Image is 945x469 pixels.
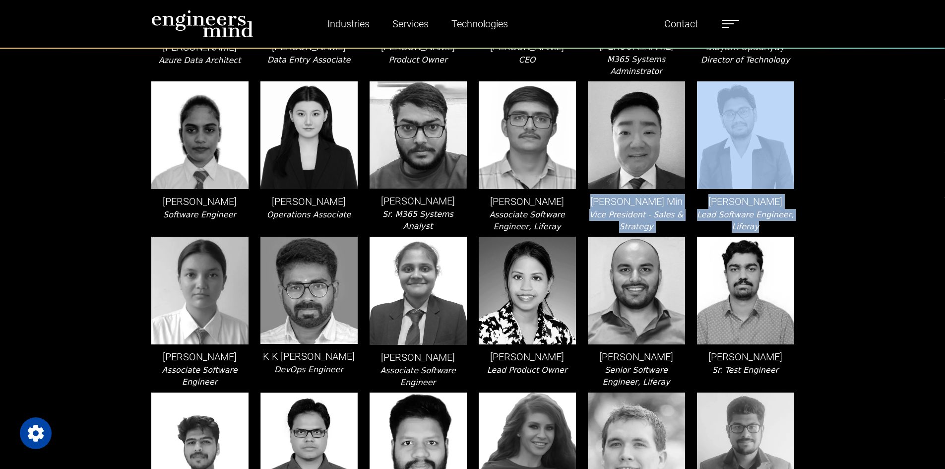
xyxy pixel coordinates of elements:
[479,81,576,189] img: leader-img
[323,12,374,35] a: Industries
[260,81,358,189] img: leader-img
[267,55,351,65] i: Data Entry Associate
[487,365,567,375] i: Lead Product Owner
[267,210,351,219] i: Operations Associate
[697,210,794,231] i: Lead Software Engineer, Liferay
[370,194,467,208] p: [PERSON_NAME]
[151,237,249,344] img: leader-img
[260,194,358,209] p: [PERSON_NAME]
[388,55,447,65] i: Product Owner
[370,81,467,189] img: leader-img
[588,349,685,364] p: [PERSON_NAME]
[479,237,576,344] img: leader-img
[159,56,241,65] i: Azure Data Architect
[163,210,236,219] i: Software Engineer
[607,55,665,76] i: M365 Systems Adminstrator
[151,81,249,189] img: leader-img
[712,365,778,375] i: Sr. Test Engineer
[151,10,253,38] img: logo
[697,237,794,344] img: leader-img
[489,210,565,231] i: Associate Software Engineer, Liferay
[382,209,453,231] i: Sr. M365 Systems Analyst
[162,365,237,387] i: Associate Software Engineer
[697,349,794,364] p: [PERSON_NAME]
[380,366,455,387] i: Associate Software Engineer
[701,55,790,65] i: Director of Technology
[447,12,512,35] a: Technologies
[274,365,343,374] i: DevOps Engineer
[479,349,576,364] p: [PERSON_NAME]
[602,365,670,387] i: Senior Software Engineer, Liferay
[519,55,536,65] i: CEO
[260,237,358,344] img: leader-img
[388,12,433,35] a: Services
[588,81,685,189] img: leader-img
[588,237,685,344] img: leader-img
[370,350,467,365] p: [PERSON_NAME]
[151,194,249,209] p: [PERSON_NAME]
[260,349,358,364] p: K K [PERSON_NAME]
[589,210,684,231] i: Vice President - Sales & Strategy
[660,12,702,35] a: Contact
[697,81,794,189] img: leader-img
[479,194,576,209] p: [PERSON_NAME]
[697,194,794,209] p: [PERSON_NAME]
[151,349,249,364] p: [PERSON_NAME]
[588,194,685,209] p: [PERSON_NAME] Min
[370,237,467,345] img: leader-img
